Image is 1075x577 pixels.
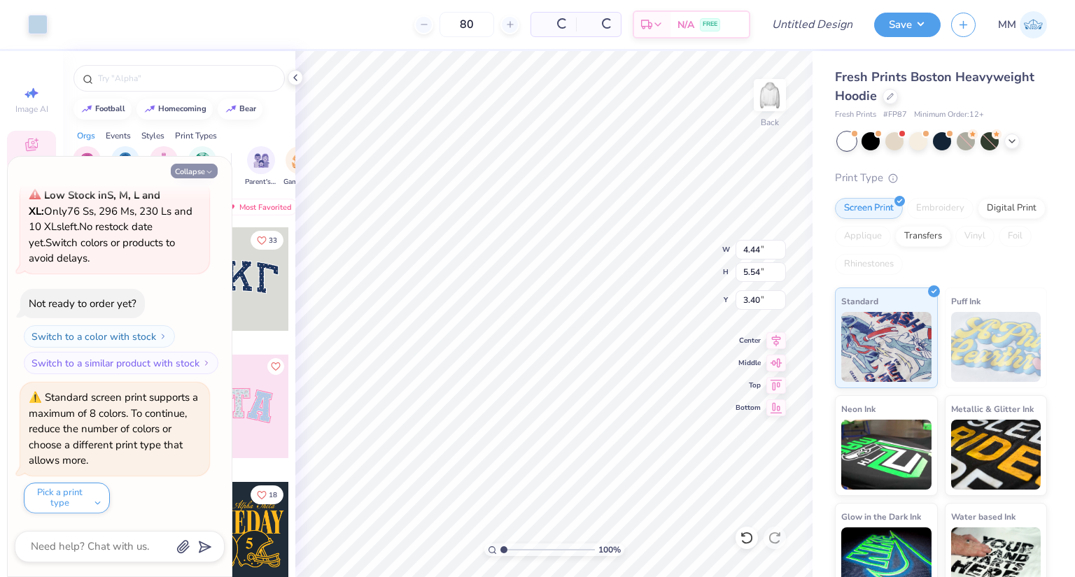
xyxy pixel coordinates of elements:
[951,401,1034,416] span: Metallic & Glitter Ink
[106,129,131,142] div: Events
[835,69,1034,104] span: Fresh Prints Boston Heavyweight Hoodie
[29,390,198,467] div: Standard screen print supports a maximum of 8 colors. To continue, reduce the number of colors or...
[24,352,218,374] button: Switch to a similar product with stock
[835,109,876,121] span: Fresh Prints
[175,129,217,142] div: Print Types
[73,146,101,187] div: filter for Sorority
[97,71,276,85] input: Try "Alpha"
[29,188,192,265] span: Only 76 Ss, 296 Ms, 230 Ls and 10 XLs left. Switch colors or products to avoid delays.
[736,380,761,390] span: Top
[883,109,907,121] span: # FP87
[841,509,921,524] span: Glow in the Dark Ink
[245,177,277,187] span: Parent's Weekend
[761,116,779,129] div: Back
[1020,11,1047,38] img: Megan Manaj
[110,146,141,187] div: filter for Fraternity
[251,485,283,504] button: Like
[202,359,211,367] img: Switch to a similar product with stock
[245,146,277,187] div: filter for Parent's Weekend
[24,483,110,513] button: Pick a print type
[218,99,262,120] button: bear
[150,146,178,187] div: filter for Club
[598,543,621,556] span: 100 %
[283,146,316,187] div: filter for Game Day
[16,155,47,166] span: Designs
[251,231,283,250] button: Like
[998,17,1016,33] span: MM
[761,10,864,38] input: Untitled Design
[29,297,136,311] div: Not ready to order yet?
[77,129,95,142] div: Orgs
[841,294,878,308] span: Standard
[156,152,171,169] img: Club Image
[188,146,216,187] button: filter button
[144,105,155,113] img: trend_line.gif
[219,199,298,215] div: Most Favorited
[171,164,218,178] button: Collapse
[118,152,133,169] img: Fraternity Image
[225,105,237,113] img: trend_line.gif
[95,105,125,113] div: football
[150,146,178,187] button: filter button
[841,401,876,416] span: Neon Ink
[835,170,1047,186] div: Print Type
[835,226,891,247] div: Applique
[159,332,167,341] img: Switch to a color with stock
[283,177,316,187] span: Game Day
[81,105,92,113] img: trend_line.gif
[914,109,984,121] span: Minimum Order: 12 +
[835,198,903,219] div: Screen Print
[999,226,1032,247] div: Foil
[955,226,995,247] div: Vinyl
[29,188,160,218] strong: Low Stock in S, M, L and XL :
[269,492,277,499] span: 18
[29,220,153,250] span: No restock date yet.
[15,104,48,115] span: Image AI
[874,13,941,37] button: Save
[267,358,284,375] button: Like
[951,312,1041,382] img: Puff Ink
[73,146,101,187] button: filter button
[269,237,277,244] span: 33
[736,358,761,368] span: Middle
[703,20,717,29] span: FREE
[253,152,269,169] img: Parent's Weekend Image
[292,152,308,169] img: Game Day Image
[998,11,1047,38] a: MM
[951,509,1016,524] span: Water based Ink
[736,403,761,413] span: Bottom
[440,12,494,37] input: – –
[978,198,1046,219] div: Digital Print
[110,146,141,187] button: filter button
[841,420,932,490] img: Neon Ink
[195,152,211,169] img: Sports Image
[841,312,932,382] img: Standard
[283,146,316,187] button: filter button
[677,17,694,32] span: N/A
[158,105,206,113] div: homecoming
[756,81,784,109] img: Back
[141,129,164,142] div: Styles
[239,105,256,113] div: bear
[245,146,277,187] button: filter button
[907,198,974,219] div: Embroidery
[24,325,175,348] button: Switch to a color with stock
[951,294,981,308] span: Puff Ink
[136,99,213,120] button: homecoming
[951,420,1041,490] img: Metallic & Glitter Ink
[73,99,132,120] button: football
[835,254,903,275] div: Rhinestones
[188,146,216,187] div: filter for Sports
[736,336,761,346] span: Center
[895,226,951,247] div: Transfers
[79,152,95,169] img: Sorority Image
